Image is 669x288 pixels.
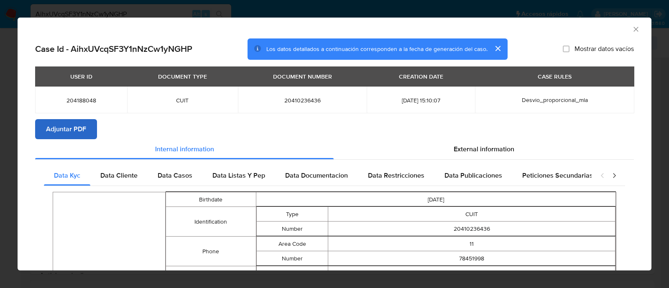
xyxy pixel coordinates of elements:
td: 11 [328,237,615,251]
span: Desvio_proporcional_mla [522,96,588,104]
button: Cerrar ventana [632,25,639,33]
span: Peticiones Secundarias [522,171,593,180]
span: Adjuntar PDF [46,120,86,138]
button: cerrar [488,38,508,59]
span: Data Kyc [54,171,80,180]
span: External information [454,144,514,154]
div: CASE RULES [533,69,577,84]
span: Data Publicaciones [444,171,502,180]
div: closure-recommendation-modal [18,18,651,270]
button: Adjuntar PDF [35,119,97,139]
span: Los datos detallados a continuación corresponden a la fecha de generación del caso. [266,45,488,53]
td: 41023643 [328,266,615,281]
div: Detailed info [35,139,634,159]
td: Phone [166,237,256,266]
span: 20410236436 [248,97,357,104]
input: Mostrar datos vacíos [563,46,569,52]
h2: Case Id - AihxUVcqSF3Y1nNzCw1yNGHP [35,43,192,54]
td: 78451998 [328,251,615,266]
span: CUIT [137,97,227,104]
td: Number [256,222,328,236]
span: Data Restricciones [368,171,424,180]
td: CUIT [328,207,615,222]
div: USER ID [65,69,97,84]
span: Internal information [155,144,214,154]
div: DOCUMENT TYPE [153,69,212,84]
span: Data Cliente [100,171,138,180]
td: Birthdate [166,192,256,207]
div: Detailed internal info [44,166,592,186]
span: [DATE] 15:10:07 [377,97,465,104]
span: Data Casos [158,171,192,180]
span: Data Documentacion [285,171,348,180]
td: Identification [166,207,256,237]
td: Number [256,266,328,281]
span: Mostrar datos vacíos [575,45,634,53]
td: Area Code [256,237,328,251]
span: 204188048 [45,97,117,104]
div: DOCUMENT NUMBER [268,69,337,84]
div: CREATION DATE [394,69,448,84]
td: Type [256,207,328,222]
span: Data Listas Y Pep [212,171,265,180]
td: Number [256,251,328,266]
td: [DATE] [256,192,616,207]
td: 20410236436 [328,222,615,236]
